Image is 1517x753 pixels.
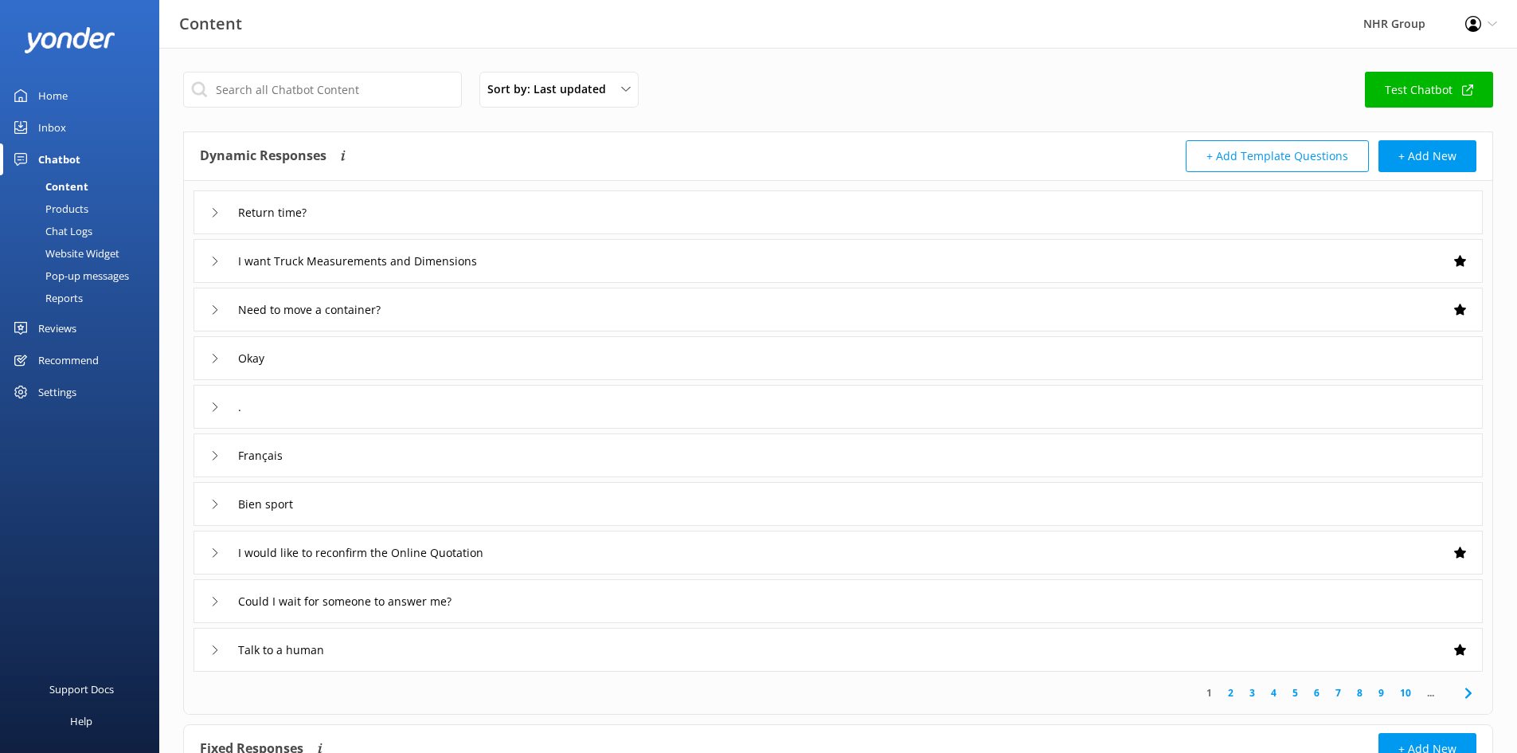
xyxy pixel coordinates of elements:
[1306,685,1327,700] a: 6
[70,705,92,737] div: Help
[1370,685,1392,700] a: 9
[10,265,129,287] div: Pop-up messages
[10,242,159,265] a: Website Widget
[24,27,115,53] img: yonder-white-logo.png
[1327,685,1349,700] a: 7
[10,175,88,198] div: Content
[38,344,99,376] div: Recommend
[183,72,462,108] input: Search all Chatbot Content
[10,220,92,242] div: Chat Logs
[1220,685,1241,700] a: 2
[38,80,68,112] div: Home
[38,376,76,408] div: Settings
[10,175,159,198] a: Content
[10,287,159,309] a: Reports
[10,198,159,220] a: Products
[38,143,80,175] div: Chatbot
[1284,685,1306,700] a: 5
[1378,140,1476,172] button: + Add New
[487,80,616,98] span: Sort by: Last updated
[1198,685,1220,700] a: 1
[49,673,114,705] div: Support Docs
[1349,685,1370,700] a: 8
[179,11,242,37] h3: Content
[1392,685,1419,700] a: 10
[38,112,66,143] div: Inbox
[1365,72,1493,108] a: Test Chatbot
[10,220,159,242] a: Chat Logs
[200,140,326,172] h4: Dynamic Responses
[1263,685,1284,700] a: 4
[10,287,83,309] div: Reports
[10,198,88,220] div: Products
[10,265,159,287] a: Pop-up messages
[1241,685,1263,700] a: 3
[10,242,119,265] div: Website Widget
[1186,140,1369,172] button: + Add Template Questions
[38,312,76,344] div: Reviews
[1419,685,1442,700] span: ...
